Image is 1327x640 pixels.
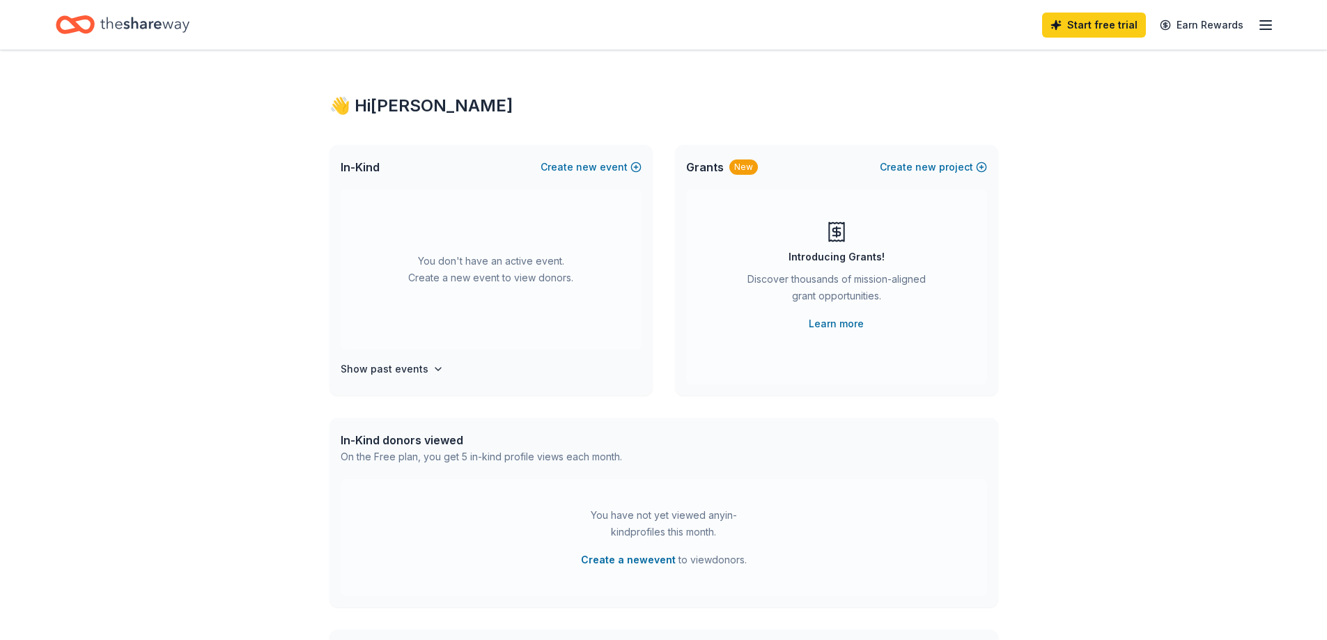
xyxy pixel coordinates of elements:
a: Earn Rewards [1151,13,1252,38]
span: to view donors . [581,552,747,568]
a: Start free trial [1042,13,1146,38]
div: On the Free plan, you get 5 in-kind profile views each month. [341,448,622,465]
h4: Show past events [341,361,428,377]
button: Create a newevent [581,552,676,568]
span: In-Kind [341,159,380,175]
a: Home [56,8,189,41]
button: Show past events [341,361,444,377]
div: New [729,159,758,175]
div: Introducing Grants! [789,249,885,265]
span: new [576,159,597,175]
button: Createnewproject [880,159,987,175]
span: Grants [686,159,724,175]
div: You have not yet viewed any in-kind profiles this month. [577,507,751,540]
div: 👋 Hi [PERSON_NAME] [329,95,998,117]
a: Learn more [809,315,864,332]
div: In-Kind donors viewed [341,432,622,448]
button: Createnewevent [541,159,642,175]
div: Discover thousands of mission-aligned grant opportunities. [742,271,931,310]
div: You don't have an active event. Create a new event to view donors. [341,189,642,350]
span: new [915,159,936,175]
